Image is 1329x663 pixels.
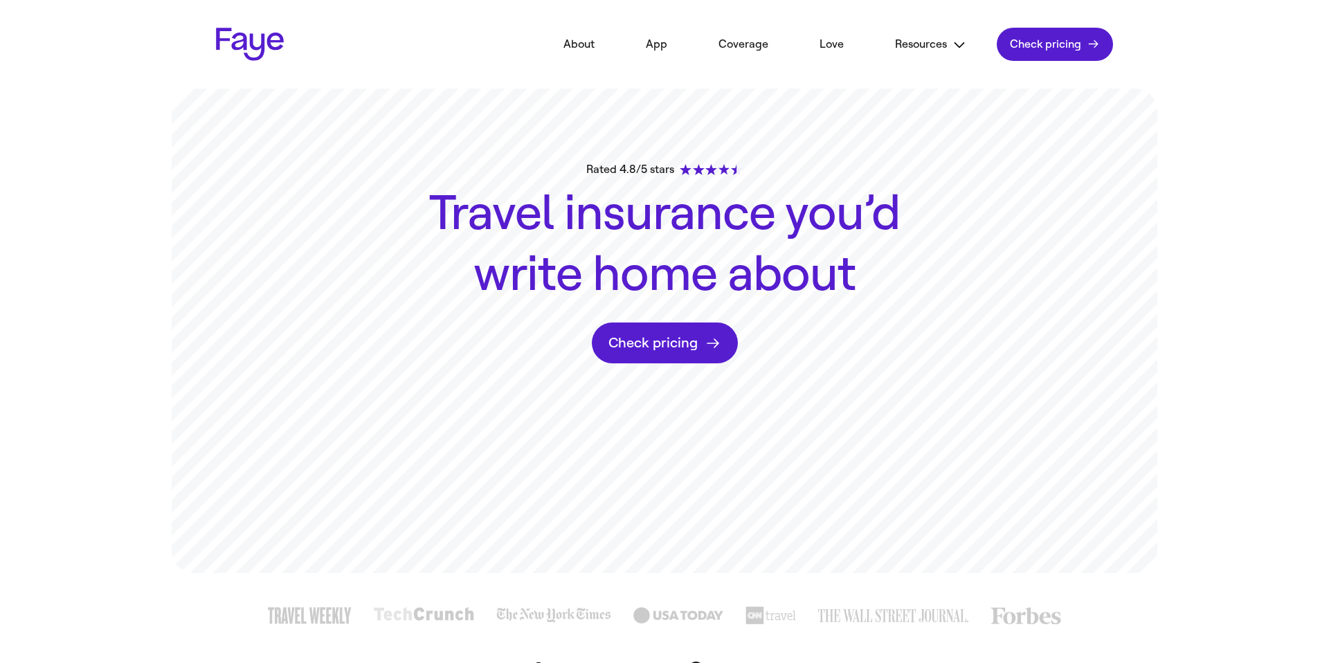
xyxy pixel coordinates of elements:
[874,29,987,60] button: Resources
[586,161,742,178] div: Rated 4.8/5 stars
[997,28,1113,61] a: Check pricing
[543,29,615,60] a: About
[415,183,914,305] h1: Travel insurance you’d write home about
[216,28,284,61] a: Faye Logo
[698,29,789,60] a: Coverage
[799,29,865,60] a: Love
[625,29,688,60] a: App
[592,323,738,363] a: Check pricing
